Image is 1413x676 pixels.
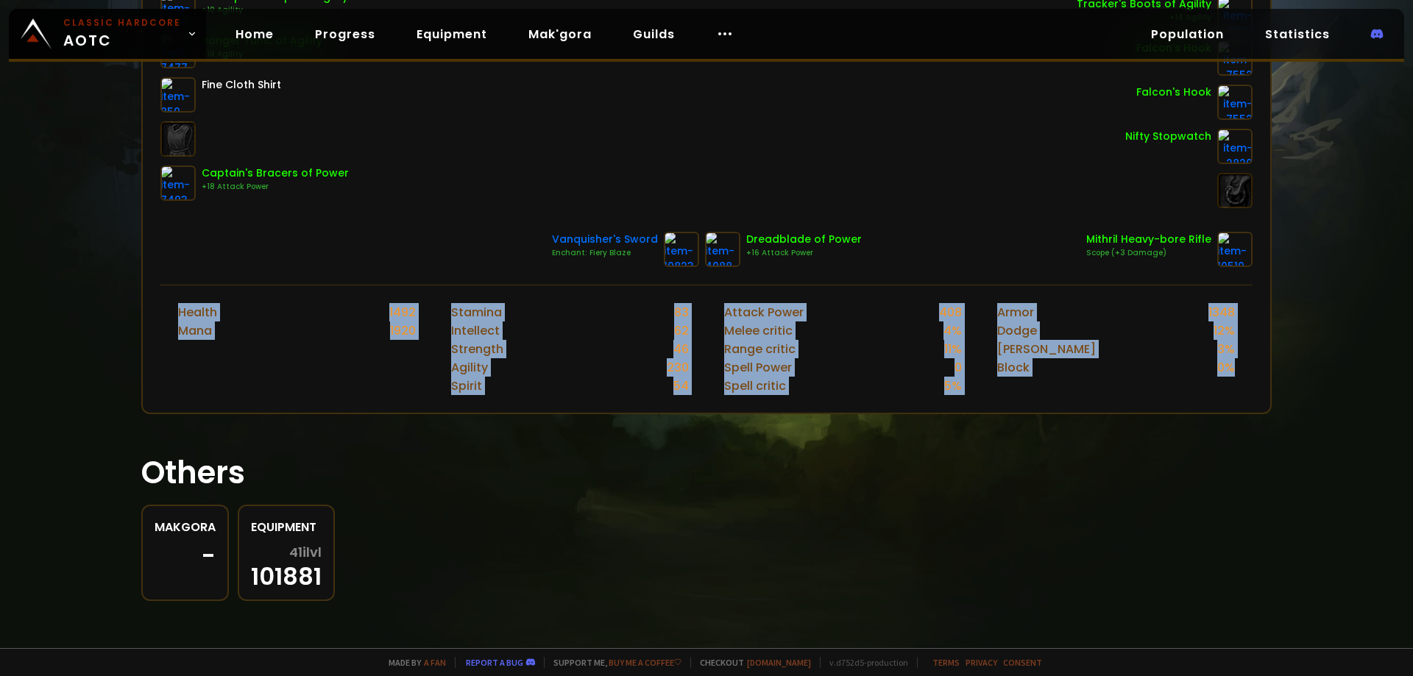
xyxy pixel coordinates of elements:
div: 11 % [944,340,962,358]
img: item-7552 [1217,85,1253,120]
div: 230 [667,358,689,377]
div: Spell critic [724,377,786,395]
div: +16 Attack Power [746,247,862,259]
div: 54 [673,377,689,395]
div: Health [178,303,217,321]
div: 1920 [390,321,416,340]
div: 0 % [1217,358,1235,377]
div: Mana [178,321,212,340]
img: item-7493 [160,166,196,201]
div: 1348 [1208,303,1235,321]
a: Population [1139,19,1236,49]
div: Enchant: Fiery Blaze [552,247,658,259]
a: Equipment [405,19,499,49]
span: 41 ilvl [289,545,322,560]
div: Mithril Heavy-bore Rifle [1086,232,1211,247]
div: 3 % [1217,340,1235,358]
a: Guilds [621,19,687,49]
span: Checkout [690,657,811,668]
img: item-4088 [705,232,740,267]
div: 46 [673,340,689,358]
h1: Others [141,449,1272,496]
div: Range critic [724,340,796,358]
a: Privacy [966,657,997,668]
div: Scope (+3 Damage) [1086,247,1211,259]
div: - [155,545,216,567]
div: +18 Attack Power [202,181,349,193]
div: Spirit [451,377,482,395]
div: Melee critic [724,321,793,340]
div: Dodge [997,321,1037,340]
div: Makgora [155,518,216,536]
a: Statistics [1253,19,1342,49]
div: 12 % [1214,321,1235,340]
div: +10 Agility [202,4,348,16]
div: Nifty Stopwatch [1125,129,1211,144]
a: Home [224,19,286,49]
div: Stamina [451,303,502,321]
span: Support me, [544,657,681,668]
div: Agility [451,358,488,377]
a: [DOMAIN_NAME] [747,657,811,668]
div: Armor [997,303,1034,321]
div: Dreadblade of Power [746,232,862,247]
div: Vanquisher's Sword [552,232,658,247]
a: Consent [1003,657,1042,668]
a: Classic HardcoreAOTC [9,9,206,59]
img: item-2820 [1217,129,1253,164]
small: Classic Hardcore [63,16,181,29]
a: Buy me a coffee [609,657,681,668]
div: 101881 [251,545,322,588]
div: 83 [674,303,689,321]
a: Terms [932,657,960,668]
a: Equipment41ilvl101881 [238,505,335,601]
div: 1492 [389,303,416,321]
div: Equipment [251,518,322,536]
div: Attack Power [724,303,804,321]
img: item-10510 [1217,232,1253,267]
div: Spell Power [724,358,792,377]
div: Intellect [451,321,500,340]
div: Captain's Bracers of Power [202,166,349,181]
span: AOTC [63,16,181,51]
a: a fan [424,657,446,668]
img: item-10823 [664,232,699,267]
a: Mak'gora [517,19,603,49]
div: Fine Cloth Shirt [202,77,281,93]
a: Makgora- [141,505,229,601]
a: Report a bug [466,657,523,668]
div: 408 [939,303,962,321]
div: Block [997,358,1030,377]
div: 62 [674,321,689,340]
div: Falcon's Hook [1136,85,1211,100]
span: Made by [380,657,446,668]
div: 4 % [943,321,962,340]
a: Progress [303,19,387,49]
img: item-859 [160,77,196,113]
span: v. d752d5 - production [820,657,908,668]
div: 5 % [944,377,962,395]
div: Strength [451,340,503,358]
div: 0 [955,358,962,377]
div: [PERSON_NAME] [997,340,1096,358]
